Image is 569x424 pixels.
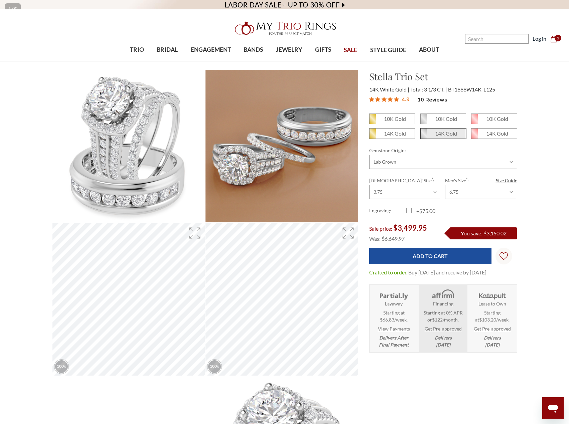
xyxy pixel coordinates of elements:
[52,70,205,222] img: Photo of Stella 3 1/3 ct tw. Lab Grown Round Solitaire Trio Set 14K White Gold [BT1666W-L125]
[370,285,418,352] li: Layaway
[344,46,357,54] span: SALE
[380,309,408,323] span: Starting at $66.83/week.
[205,223,358,376] div: Product gallery
[484,334,501,348] em: Delivers
[124,39,150,61] a: TRIO
[471,129,517,139] span: 14K Rose Gold
[435,130,457,137] em: 14K Gold
[370,46,406,54] span: STYLE GUIDE
[550,36,557,42] svg: cart.cart_preview
[276,45,302,54] span: JEWELRY
[369,268,407,276] dt: Crafted to order.
[432,317,443,323] span: $122
[130,45,144,54] span: TRIO
[369,86,409,92] span: 14K White Gold
[244,45,263,54] span: BANDS
[486,116,508,122] em: 10K Gold
[461,230,507,236] span: You save: $3,150.02
[478,300,506,307] strong: Lease to Own
[419,285,467,352] li: Affirm
[364,39,412,61] a: STYLE GUIDE
[393,223,427,232] span: $3,499.95
[205,223,358,376] div: Item 1
[470,309,515,323] span: Starting at .
[413,39,445,61] a: ABOUT
[157,45,178,54] span: BRIDAL
[369,177,441,184] label: [DEMOGRAPHIC_DATA]' Size :
[52,223,205,376] div: Item 1
[338,223,358,243] div: Enter fullscreen
[165,18,404,39] a: My Trio Rings
[337,39,364,61] a: SALE
[486,130,508,137] em: 14K Gold
[315,45,331,54] span: GIFTS
[468,285,517,352] li: Katapult
[205,70,358,222] img: Photo of Stella 3 1/3 ct tw. Lab Grown Round Solitaire Trio Set 14K White Gold [BT1666W-L125]
[448,86,495,92] span: BT1666W14K-L125
[471,114,517,124] span: 10K Rose Gold
[382,235,405,242] span: $6,649.97
[436,342,450,348] span: [DATE]
[550,35,561,43] a: Cart with 0 items
[410,86,447,92] span: Total: 3 1/3 CT.
[369,225,392,232] span: Sale price:
[231,18,338,39] img: My Trio Rings
[309,39,337,61] a: GIFTS
[379,334,409,348] em: Delivers After Final Payment
[555,35,561,41] span: 2
[435,116,457,122] em: 10K Gold
[370,129,415,139] span: 14K Yellow Gold
[378,289,409,300] img: Layaway
[237,39,269,61] a: BANDS
[52,223,205,376] div: Product gallery
[542,397,564,419] iframe: Button to launch messaging window
[533,35,546,43] a: Log in
[427,289,458,300] img: Affirm
[435,334,452,348] em: Delivers
[421,114,466,124] span: 10K White Gold
[406,207,443,215] label: +$75.00
[369,147,517,154] label: Gemstone Origin:
[191,45,231,54] span: ENGAGEMENT
[184,39,237,61] a: ENGAGEMENT
[495,248,512,264] a: Wish Lists
[485,342,500,348] span: [DATE]
[384,130,406,137] em: 14K Gold
[269,39,308,61] a: JEWELRY
[425,325,462,332] a: Get Pre-approved
[369,248,491,264] input: Add to Cart
[378,325,410,332] a: View Payments
[408,268,486,276] dd: Buy [DATE] and receive by [DATE]
[150,39,184,61] a: BRIDAL
[369,235,381,242] span: Was:
[421,129,466,139] span: 14K White Gold
[370,114,415,124] span: 10K Yellow Gold
[433,300,453,307] strong: Financing
[417,94,447,104] span: 10 Reviews
[421,309,465,323] span: Starting at 0% APR or /month.
[385,300,403,307] strong: Layaway
[185,223,205,243] div: Enter fullscreen
[474,325,511,332] a: Get Pre-approved
[479,317,509,323] span: $103.20/week
[496,177,517,184] a: Size Guide
[419,45,439,54] span: ABOUT
[465,34,529,44] input: Search and use arrows or TAB to navigate results
[369,207,406,215] label: Engraving:
[445,177,517,184] label: Men's Size :
[384,116,406,122] em: 10K Gold
[477,289,508,300] img: Katapult
[369,69,517,83] h1: Stella Trio Set
[500,231,508,281] svg: Wish Lists
[402,95,410,103] span: 4.9
[369,94,447,104] button: Rated 4.9 out of 5 stars from 10 reviews. Jump to reviews.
